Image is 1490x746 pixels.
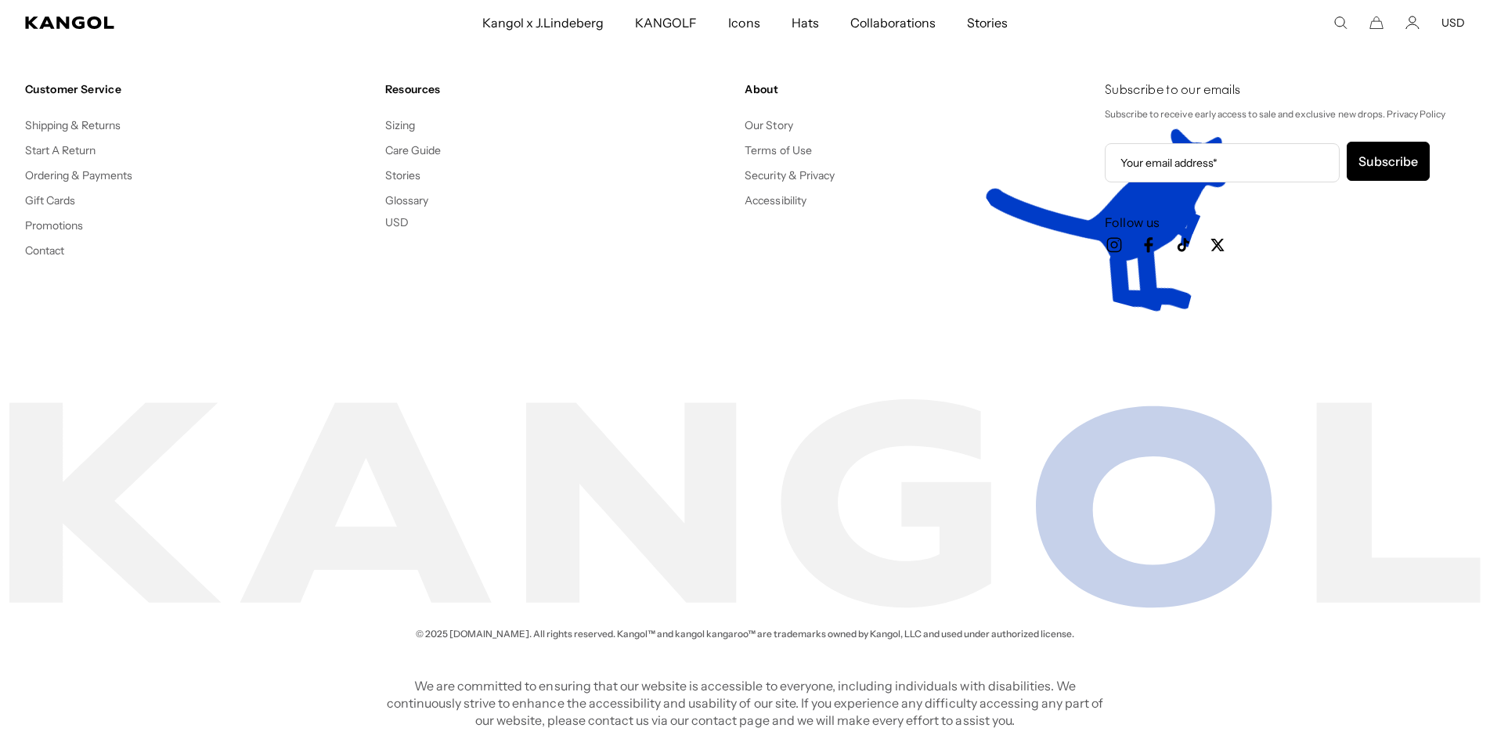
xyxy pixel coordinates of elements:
[385,143,441,157] a: Care Guide
[1333,16,1347,30] summary: Search here
[385,193,428,207] a: Glossary
[1405,16,1420,30] a: Account
[1105,82,1465,99] h4: Subscribe to our emails
[25,118,121,132] a: Shipping & Returns
[1105,106,1465,123] p: Subscribe to receive early access to sale and exclusive new drops. Privacy Policy
[25,168,133,182] a: Ordering & Payments
[745,82,1092,96] h4: About
[1105,214,1465,231] h3: Follow us
[25,243,64,258] a: Contact
[385,168,420,182] a: Stories
[385,118,415,132] a: Sizing
[382,677,1109,729] p: We are committed to ensuring that our website is accessible to everyone, including individuals wi...
[25,143,96,157] a: Start A Return
[25,82,373,96] h4: Customer Service
[745,193,806,207] a: Accessibility
[1441,16,1465,30] button: USD
[745,143,811,157] a: Terms of Use
[385,82,733,96] h4: Resources
[1347,142,1430,181] button: Subscribe
[745,118,792,132] a: Our Story
[745,168,835,182] a: Security & Privacy
[25,193,75,207] a: Gift Cards
[1369,16,1384,30] button: Cart
[25,218,83,232] a: Promotions
[25,16,319,29] a: Kangol
[385,215,409,229] button: USD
